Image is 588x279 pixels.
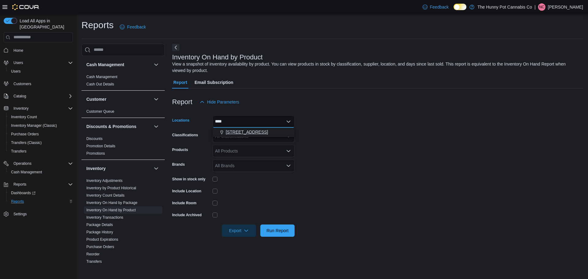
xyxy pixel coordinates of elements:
span: Catalog [13,94,26,99]
div: Customer [81,108,165,118]
button: Purchase Orders [6,130,75,138]
button: Cash Management [86,62,151,68]
span: Inventory On Hand by Package [86,200,138,205]
p: | [534,3,536,11]
h3: Inventory [86,165,106,172]
button: Customer [153,96,160,103]
span: Reports [11,181,73,188]
span: Transfers (Classic) [11,140,42,145]
button: Home [1,46,75,55]
button: Transfers [6,147,75,156]
span: Inventory Count [9,113,73,121]
span: Reports [11,199,24,204]
button: Catalog [11,92,28,100]
button: Discounts & Promotions [86,123,151,130]
span: Reports [9,198,73,205]
span: Transfers [86,259,102,264]
a: Package Details [86,223,113,227]
a: Dashboards [6,189,75,197]
button: Users [11,59,25,66]
span: Purchase Orders [9,130,73,138]
span: Inventory Adjustments [86,178,123,183]
span: Dashboards [9,189,73,197]
span: Operations [11,160,73,167]
span: Users [11,69,21,74]
nav: Complex example [4,43,73,235]
span: Inventory Count [11,115,37,119]
a: Package History [86,230,113,234]
button: Catalog [1,92,75,100]
a: Transfers [86,259,102,264]
span: Export [225,224,252,237]
button: Export [222,224,256,237]
span: Run Report [266,228,288,234]
span: Transfers [9,148,73,155]
a: Inventory On Hand by Package [86,201,138,205]
a: Promotion Details [86,144,115,148]
span: Users [13,60,23,65]
div: Cash Management [81,73,165,90]
button: Inventory [86,165,151,172]
label: Classifications [172,133,198,138]
button: Reports [6,197,75,206]
button: Open list of options [286,163,291,168]
a: Reorder [86,252,100,256]
button: Open list of options [286,149,291,153]
a: Feedback [117,21,148,33]
a: Inventory Count [9,113,40,121]
span: Settings [11,210,73,218]
button: Customer [86,96,151,102]
button: Cash Management [153,61,160,68]
span: Inventory [11,105,73,112]
a: Inventory Adjustments [86,179,123,183]
button: Close list of options [286,119,291,124]
span: Dashboards [11,190,36,195]
span: Customers [13,81,31,86]
button: Cash Management [6,168,75,176]
a: Inventory Count Details [86,193,125,198]
a: Feedback [420,1,451,13]
a: Cash Management [9,168,44,176]
span: Catalog [11,92,73,100]
span: Product Expirations [86,237,118,242]
h3: Discounts & Promotions [86,123,136,130]
div: Discounts & Promotions [81,135,165,160]
button: Inventory [1,104,75,113]
span: Email Subscription [194,76,233,89]
a: Settings [11,210,29,218]
a: Inventory Transactions [86,215,123,220]
label: Products [172,147,188,152]
a: Purchase Orders [86,245,114,249]
button: Reports [1,180,75,189]
label: Brands [172,162,185,167]
a: Customer Queue [86,109,114,114]
span: Inventory Manager (Classic) [9,122,73,129]
button: Operations [1,159,75,168]
button: Settings [1,209,75,218]
label: Include Room [172,201,196,205]
p: [PERSON_NAME] [548,3,583,11]
span: Inventory On Hand by Product [86,208,136,213]
button: Reports [11,181,29,188]
span: Home [11,47,73,54]
a: Purchase Orders [9,130,41,138]
a: Transfers (Classic) [9,139,44,146]
a: Home [11,47,26,54]
span: Cash Out Details [86,82,114,87]
span: Transfers [11,149,26,154]
button: Operations [11,160,34,167]
label: Show in stock only [172,177,205,182]
span: Customers [11,80,73,88]
span: Cash Management [86,74,117,79]
span: Feedback [430,4,449,10]
button: Next [172,44,179,51]
a: Promotions [86,151,105,156]
button: Users [1,58,75,67]
span: NC [539,3,544,11]
span: Load All Apps in [GEOGRAPHIC_DATA] [17,18,73,30]
span: Inventory [13,106,28,111]
h3: Customer [86,96,106,102]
